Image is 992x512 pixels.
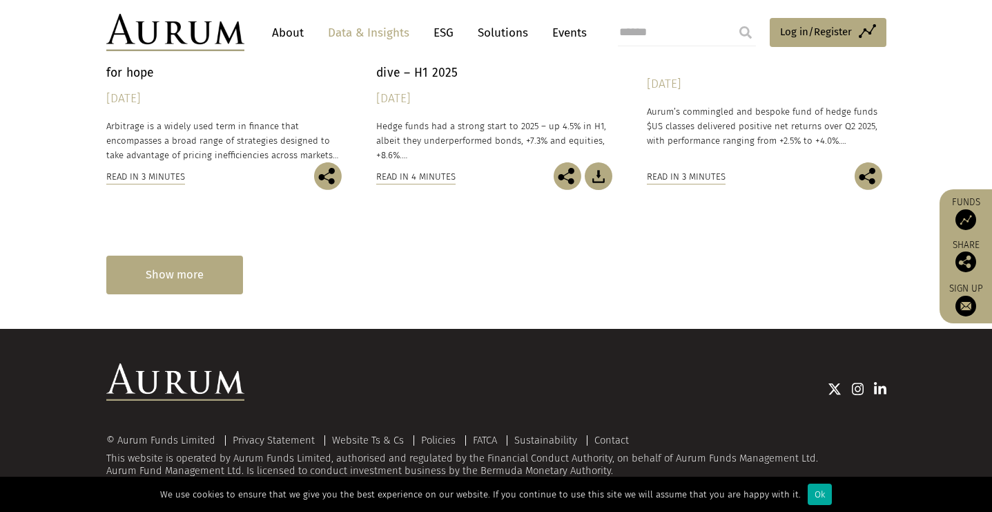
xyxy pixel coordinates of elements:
[376,51,612,80] h4: Hedge fund industry performance deep dive – H1 2025
[332,434,404,446] a: Website Ts & Cs
[473,434,497,446] a: FATCA
[955,209,976,230] img: Access Funds
[852,382,864,396] img: Instagram icon
[376,89,612,108] div: [DATE]
[106,119,342,162] p: Arbitrage is a widely used term in finance that encompasses a broad range of strategies designed ...
[106,363,244,401] img: Aurum Logo
[106,51,342,80] h4: Tipping points, tough truths, and the case for hope
[770,18,886,47] a: Log in/Register
[955,252,976,272] img: Share this post
[233,434,315,446] a: Privacy Statement
[106,89,342,108] div: [DATE]
[732,19,759,46] input: Submit
[647,104,883,148] p: Aurum’s commingled and bespoke fund of hedge funds $US classes delivered positive net returns ove...
[946,283,985,316] a: Sign up
[376,169,456,184] div: Read in 4 minutes
[585,162,612,190] img: Download Article
[554,162,581,190] img: Share this post
[376,119,612,162] p: Hedge funds had a strong start to 2025 – up 4.5% in H1, albeit they underperformed bonds, +7.3% a...
[106,14,244,51] img: Aurum
[594,434,629,446] a: Contact
[106,256,243,294] div: Show more
[106,435,886,477] div: This website is operated by Aurum Funds Limited, authorised and regulated by the Financial Conduc...
[946,240,985,272] div: Share
[265,20,311,46] a: About
[321,20,416,46] a: Data & Insights
[471,20,535,46] a: Solutions
[427,20,460,46] a: ESG
[545,20,587,46] a: Events
[855,162,882,190] img: Share this post
[955,296,976,316] img: Sign up to our newsletter
[514,434,577,446] a: Sustainability
[314,162,342,190] img: Share this post
[647,169,726,184] div: Read in 3 minutes
[946,196,985,230] a: Funds
[780,23,852,40] span: Log in/Register
[647,75,883,94] div: [DATE]
[106,435,222,446] div: © Aurum Funds Limited
[106,169,185,184] div: Read in 3 minutes
[874,382,886,396] img: Linkedin icon
[828,382,842,396] img: Twitter icon
[421,434,456,446] a: Policies
[808,484,832,505] div: Ok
